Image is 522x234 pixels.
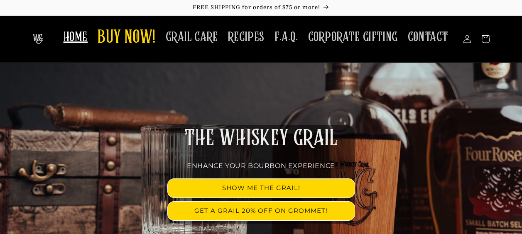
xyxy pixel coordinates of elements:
a: F.A.Q. [270,24,303,50]
span: ENHANCE YOUR BOURBON EXPERIENCE [187,162,335,170]
span: RECIPES [228,29,265,45]
span: GRAIL CARE [166,29,218,45]
a: SHOW ME THE GRAIL! [168,179,355,197]
span: CORPORATE GIFTING [308,29,398,45]
span: BUY NOW! [98,27,156,49]
a: BUY NOW! [93,22,161,54]
span: CONTACT [408,29,448,45]
a: GRAIL CARE [161,24,223,50]
p: FREE SHIPPING for orders of $75 or more! [8,4,514,11]
a: GET A GRAIL 20% OFF ON GROMMET! [168,202,355,220]
img: The Whiskey Grail [33,34,43,44]
a: HOME [59,24,93,50]
a: CONTACT [403,24,453,50]
span: HOME [64,29,88,45]
a: RECIPES [223,24,270,50]
span: THE WHISKEY GRAIL [184,128,337,149]
a: CORPORATE GIFTING [303,24,403,50]
span: F.A.Q. [274,29,298,45]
